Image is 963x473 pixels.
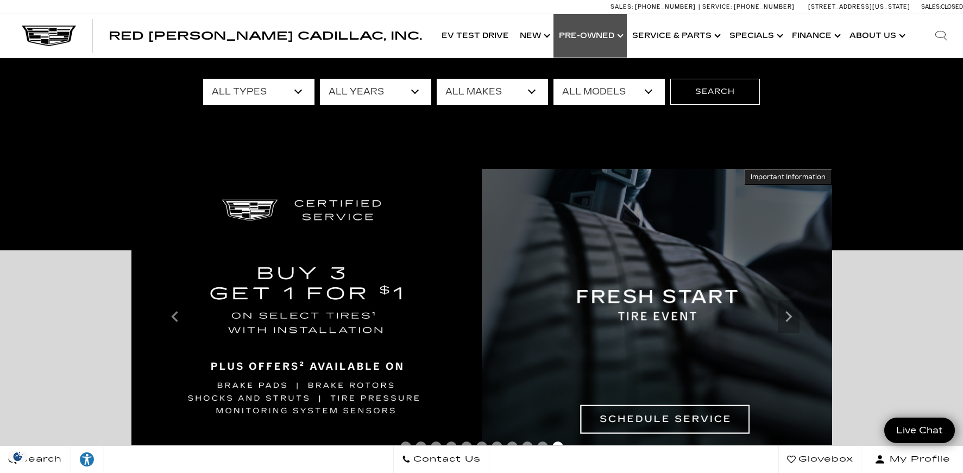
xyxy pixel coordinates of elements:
span: Search [17,452,62,467]
span: Sales: [610,3,633,10]
span: Go to slide 6 [476,442,487,452]
span: Sales: [921,3,941,10]
span: Important Information [751,173,826,181]
span: [PHONE_NUMBER] [635,3,696,10]
a: Glovebox [778,446,862,473]
a: Finance [786,14,844,58]
span: Closed [941,3,963,10]
a: Sales: [PHONE_NUMBER] [610,4,698,10]
div: Search [920,14,963,58]
img: Buy 3 get 1 for $1 [131,169,832,465]
span: [PHONE_NUMBER] [734,3,795,10]
span: Go to slide 4 [446,442,457,452]
a: [STREET_ADDRESS][US_STATE] [808,3,910,10]
section: Click to Open Cookie Consent Modal [5,451,30,462]
span: Go to slide 11 [552,442,563,452]
a: Explore your accessibility options [71,446,104,473]
span: Go to slide 10 [537,442,548,452]
div: Previous [164,300,186,333]
a: Service: [PHONE_NUMBER] [698,4,797,10]
span: Go to slide 2 [416,442,426,452]
button: Open user profile menu [862,446,963,473]
a: Red [PERSON_NAME] Cadillac, Inc. [109,30,422,41]
span: Go to slide 5 [461,442,472,452]
span: My Profile [885,452,951,467]
span: Live Chat [891,424,948,437]
select: Filter by type [203,79,314,105]
span: Glovebox [796,452,853,467]
span: Go to slide 3 [431,442,442,452]
img: Opt-Out Icon [5,451,30,462]
a: Specials [724,14,786,58]
div: Explore your accessibility options [71,451,103,468]
a: Live Chat [884,418,955,443]
span: Red [PERSON_NAME] Cadillac, Inc. [109,29,422,42]
select: Filter by model [553,79,665,105]
a: About Us [844,14,909,58]
select: Filter by year [320,79,431,105]
span: Go to slide 9 [522,442,533,452]
a: New [514,14,553,58]
a: Pre-Owned [553,14,627,58]
span: Go to slide 8 [507,442,518,452]
span: Contact Us [411,452,481,467]
span: Go to slide 7 [492,442,502,452]
div: Next [778,300,800,333]
a: Service & Parts [627,14,724,58]
span: Service: [702,3,732,10]
select: Filter by make [437,79,548,105]
span: Go to slide 1 [400,442,411,452]
button: Search [670,79,760,105]
a: EV Test Drive [436,14,514,58]
button: Important Information [744,169,832,185]
img: Cadillac Dark Logo with Cadillac White Text [22,26,76,46]
a: Contact Us [393,446,489,473]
